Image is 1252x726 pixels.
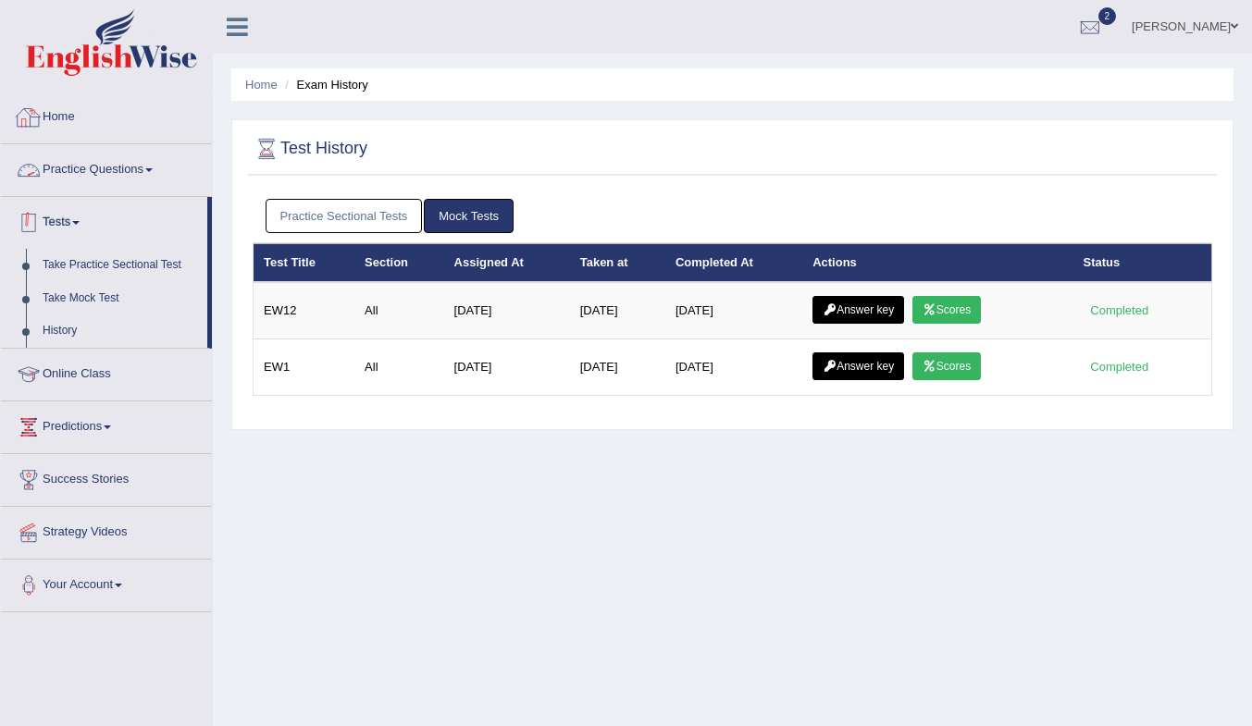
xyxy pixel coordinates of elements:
[802,243,1072,282] th: Actions
[1,454,212,500] a: Success Stories
[245,78,278,92] a: Home
[812,352,904,380] a: Answer key
[912,352,981,380] a: Scores
[34,314,207,348] a: History
[34,282,207,315] a: Take Mock Test
[280,76,368,93] li: Exam History
[424,199,514,233] a: Mock Tests
[254,339,355,396] td: EW1
[254,282,355,339] td: EW12
[1,401,212,448] a: Predictions
[1,560,212,606] a: Your Account
[354,339,443,396] td: All
[354,282,443,339] td: All
[665,339,802,396] td: [DATE]
[570,282,665,339] td: [DATE]
[665,282,802,339] td: [DATE]
[254,243,355,282] th: Test Title
[253,135,367,163] h2: Test History
[444,282,570,339] td: [DATE]
[1,197,207,243] a: Tests
[1098,7,1117,25] span: 2
[912,296,981,324] a: Scores
[665,243,802,282] th: Completed At
[1,144,212,191] a: Practice Questions
[444,243,570,282] th: Assigned At
[444,339,570,396] td: [DATE]
[1,349,212,395] a: Online Class
[266,199,423,233] a: Practice Sectional Tests
[1,92,212,138] a: Home
[1084,357,1156,376] div: Completed
[1,507,212,553] a: Strategy Videos
[812,296,904,324] a: Answer key
[34,249,207,282] a: Take Practice Sectional Test
[354,243,443,282] th: Section
[1084,301,1156,320] div: Completed
[570,339,665,396] td: [DATE]
[1073,243,1212,282] th: Status
[570,243,665,282] th: Taken at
